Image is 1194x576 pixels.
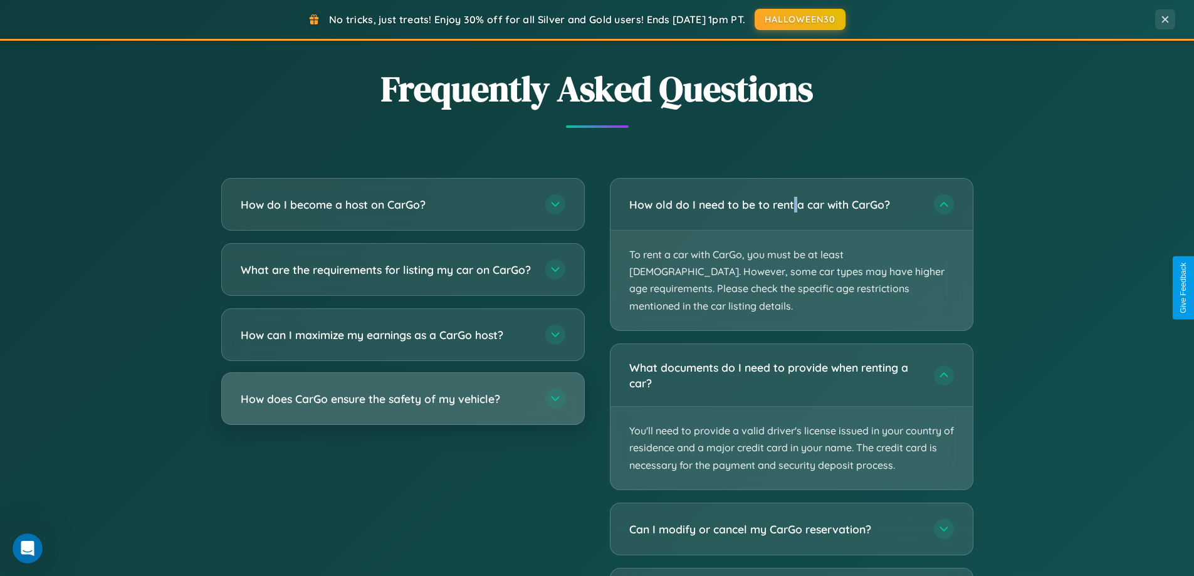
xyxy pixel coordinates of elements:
iframe: Intercom live chat [13,533,43,563]
h3: How old do I need to be to rent a car with CarGo? [629,197,921,212]
h3: How can I maximize my earnings as a CarGo host? [241,327,533,343]
p: You'll need to provide a valid driver's license issued in your country of residence and a major c... [610,407,973,490]
h3: What documents do I need to provide when renting a car? [629,360,921,390]
h2: Frequently Asked Questions [221,65,973,113]
p: To rent a car with CarGo, you must be at least [DEMOGRAPHIC_DATA]. However, some car types may ha... [610,231,973,330]
h3: Can I modify or cancel my CarGo reservation? [629,521,921,537]
h3: What are the requirements for listing my car on CarGo? [241,262,533,278]
div: Give Feedback [1179,263,1188,313]
span: No tricks, just treats! Enjoy 30% off for all Silver and Gold users! Ends [DATE] 1pm PT. [329,13,745,26]
h3: How do I become a host on CarGo? [241,197,533,212]
h3: How does CarGo ensure the safety of my vehicle? [241,391,533,407]
button: HALLOWEEN30 [755,9,846,30]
